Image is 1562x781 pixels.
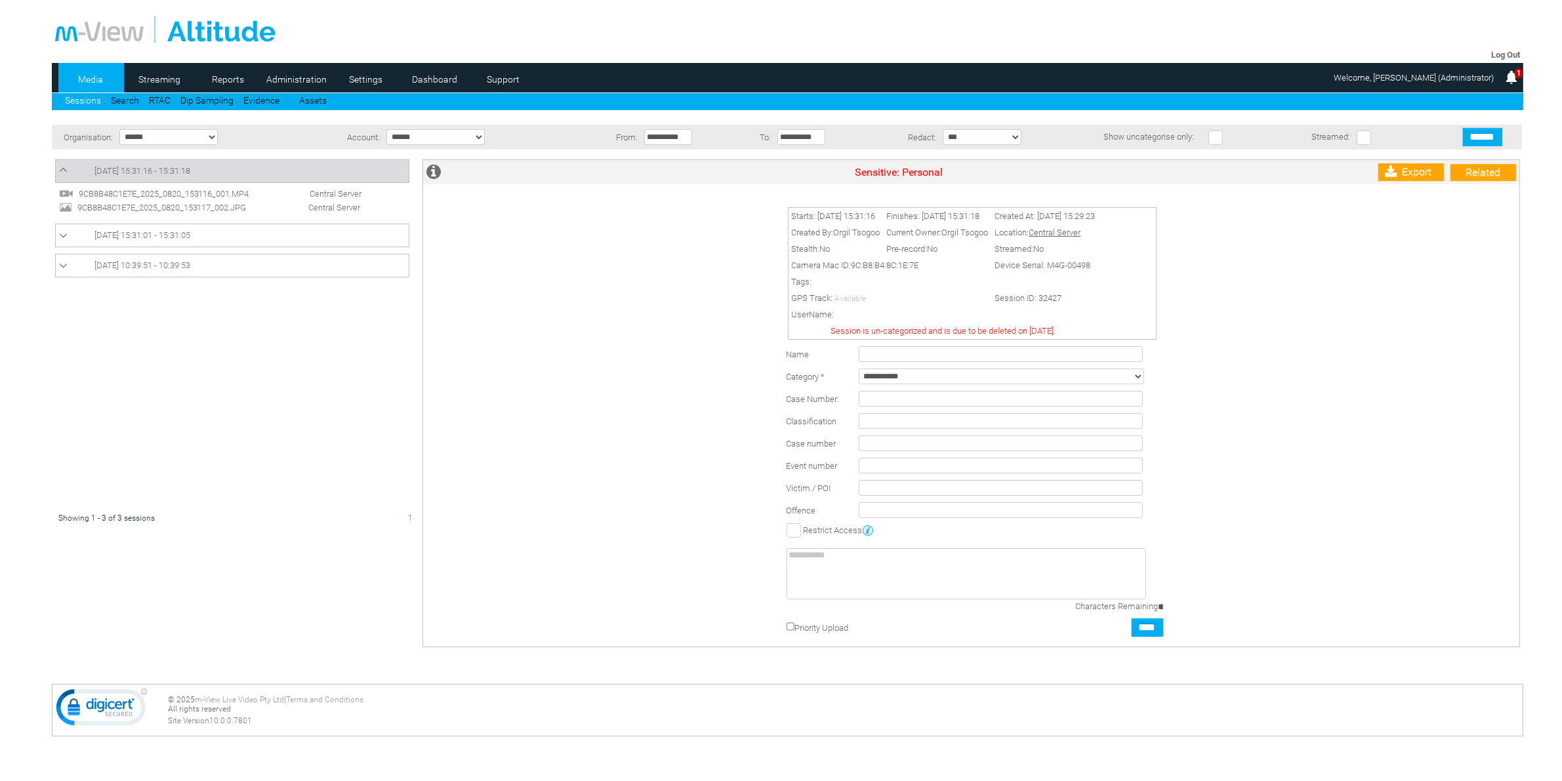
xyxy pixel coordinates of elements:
span: GPS Track: [792,293,833,303]
span: 9C:B8:B4:8C:1E:7E [852,260,919,270]
span: UserName: [792,310,834,319]
span: 1 [408,513,413,523]
a: m-View Live Video Pty Ltd [195,695,284,704]
span: [DATE] 10:39:51 - 10:39:53 [94,260,190,270]
td: Location: [992,224,1099,241]
span: Device Serial: [995,260,1046,270]
a: 9CB8B48C1E7E_2025_0820_153117_002.JPG Central Server [59,201,367,211]
span: Starts: [792,211,816,221]
span: [DATE] 15:31:18 [922,211,980,221]
a: Sessions [65,95,101,106]
span: Central Server [1029,228,1081,237]
div: Characters Remaining [993,601,1163,612]
a: [DATE] 15:31:01 - 15:31:05 [59,228,405,243]
td: Current Owner: [884,224,992,241]
img: bell25.png [1504,70,1519,85]
a: Settings [334,70,398,89]
a: Administration [265,70,329,89]
a: Reports [196,70,260,89]
td: Account: [310,125,383,150]
td: Pre-record: [884,241,992,257]
span: 9CB8B48C1E7E_2025_0820_153116_001.MP4 [75,189,276,199]
label: Priority Upload [794,623,848,633]
a: Related [1450,164,1516,181]
a: Dashboard [403,70,466,89]
span: Central Server [277,189,369,199]
span: No [928,244,938,254]
span: Victim / POI [787,483,831,493]
a: [DATE] 15:31:16 - 15:31:18 [59,163,405,179]
span: No [1034,244,1044,254]
span: M4G-00498 [1048,260,1091,270]
td: Camera Mac ID: [789,257,992,273]
span: Classification [787,416,837,426]
span: [DATE] 15:31:16 - 15:31:18 [94,166,190,176]
span: 9CB8B48C1E7E_2025_0820_153117_002.JPG [74,203,274,212]
a: Evidence [243,95,279,106]
span: [DATE] 15:31:01 - 15:31:05 [94,230,190,240]
span: 10.0.0.7801 [209,716,252,725]
span: No [820,244,831,254]
span: 32427 [1039,293,1062,303]
span: Created At: [995,211,1036,221]
span: Session ID: [995,293,1037,303]
span: Show uncategorise only: [1103,132,1194,142]
td: Sensitive: Personal [478,160,1321,184]
span: Welcome, [PERSON_NAME] (Administrator) [1334,73,1494,83]
a: Streaming [127,70,191,89]
img: image24.svg [59,201,72,214]
div: Site Version [168,716,1519,725]
td: Stealth: [789,241,884,257]
span: Finishes: [887,211,920,221]
td: Redact: [875,125,939,150]
td: Restrict Access [783,521,1166,538]
a: [DATE] 10:39:51 - 10:39:53 [59,258,405,273]
a: 9CB8B48C1E7E_2025_0820_153116_001.MP4 Central Server [59,188,369,197]
span: Event number [787,461,838,471]
a: Export [1378,163,1444,181]
span: 1 [1515,68,1523,78]
span: [DATE] 15:31:16 [818,211,876,221]
a: RTAC [149,95,171,106]
a: Terms and Conditions [286,695,363,704]
span: Orgil Tsogoo [942,228,989,237]
a: Support [472,70,535,89]
span: Streamed: [1311,132,1350,142]
span: Session is un-categorized and is due to be deleted on [DATE]. [831,326,1056,336]
span: Offence [787,506,816,515]
img: DigiCert Secured Site Seal [56,688,148,732]
a: Dip Sampling [180,95,234,106]
label: Name [787,350,810,359]
div: © 2025 | All rights reserved [168,695,1519,725]
label: Category * [787,372,825,382]
td: Organisation: [52,125,116,150]
td: From: [589,125,641,150]
span: Showing 1 - 3 of 3 sessions [58,513,155,523]
span: Case Number: [787,394,840,404]
span: Case number [787,439,836,449]
span: Orgil Tsogoo [834,228,880,237]
td: Created By: [789,224,884,241]
td: To: [742,125,775,150]
a: Media [58,70,122,89]
span: [DATE] 15:29:23 [1038,211,1096,221]
a: Log Out [1491,50,1520,60]
img: video24.svg [59,186,73,201]
td: Streamed: [992,241,1099,257]
a: Search [111,95,139,106]
a: Assets [299,95,327,106]
span: Tags: [792,277,812,287]
span: Central Server [276,203,367,212]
